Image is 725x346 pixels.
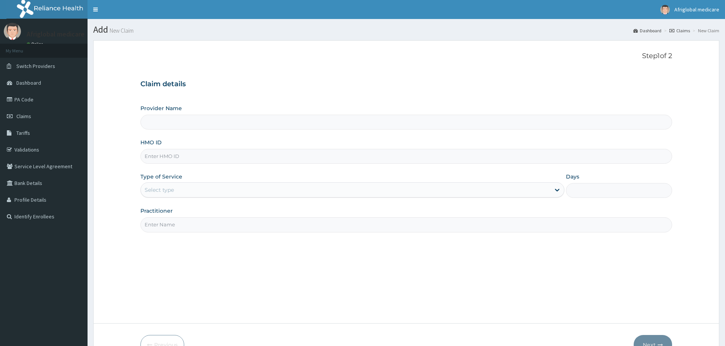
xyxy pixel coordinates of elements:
[16,113,31,120] span: Claims
[669,27,690,34] a: Claims
[660,5,670,14] img: User Image
[16,79,41,86] span: Dashboard
[140,52,672,60] p: Step 1 of 2
[140,80,672,88] h3: Claim details
[633,27,661,34] a: Dashboard
[93,25,719,35] h1: Add
[140,139,162,146] label: HMO ID
[16,130,30,136] span: Tariffs
[145,186,174,194] div: Select type
[674,6,719,13] span: Afriglobal medicare
[140,207,173,215] label: Practitioner
[108,28,134,33] small: New Claim
[691,27,719,34] li: New Claim
[140,217,672,232] input: Enter Name
[140,149,672,164] input: Enter HMO ID
[566,173,579,180] label: Days
[140,104,182,112] label: Provider Name
[140,173,182,180] label: Type of Service
[16,63,55,70] span: Switch Providers
[27,31,84,38] p: Afriglobal medicare
[27,41,45,47] a: Online
[4,23,21,40] img: User Image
